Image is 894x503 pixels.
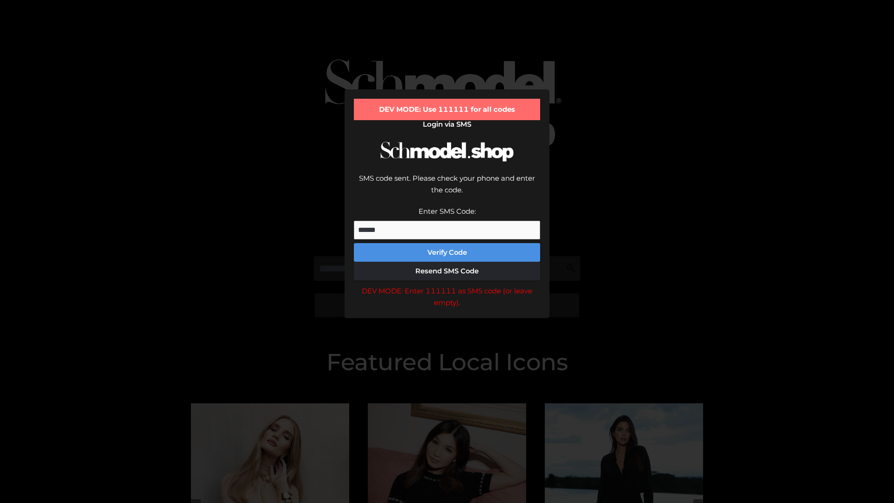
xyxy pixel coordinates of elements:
div: SMS code sent. Please check your phone and enter the code. [354,172,540,205]
div: DEV MODE: Use 111111 for all codes [354,99,540,120]
img: Schmodel Logo [377,133,517,170]
div: DEV MODE: Enter 111111 as SMS code (or leave empty). [354,285,540,309]
button: Resend SMS Code [354,262,540,280]
button: Verify Code [354,243,540,262]
label: Enter SMS Code: [419,207,476,216]
h2: Login via SMS [354,120,540,129]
